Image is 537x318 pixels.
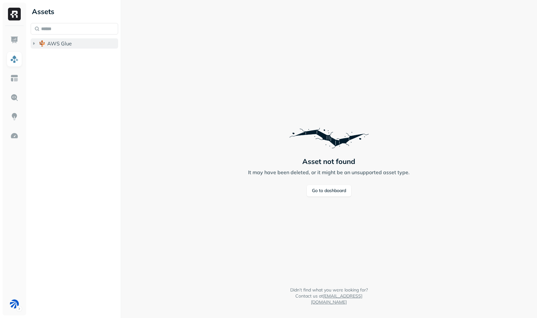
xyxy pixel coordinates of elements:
img: root [39,40,45,47]
img: Insights [10,112,19,121]
img: Assets [10,55,19,63]
div: Assets [31,6,118,17]
button: AWS Glue [31,38,118,49]
img: Error [287,122,370,154]
p: Didn’t find what you were looking for? Contact us at [289,287,369,305]
img: Query Explorer [10,93,19,102]
a: [EMAIL_ADDRESS][DOMAIN_NAME] [311,293,362,305]
p: It may have been deleted, or it might be an unsupported asset type. [248,168,410,176]
a: Go to dashboard [307,185,351,197]
img: BAM [10,299,19,308]
img: Ryft [8,8,21,20]
span: AWS Glue [47,40,72,47]
img: Optimization [10,132,19,140]
img: Dashboard [10,36,19,44]
p: Asset not found [302,157,355,166]
img: Asset Explorer [10,74,19,82]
